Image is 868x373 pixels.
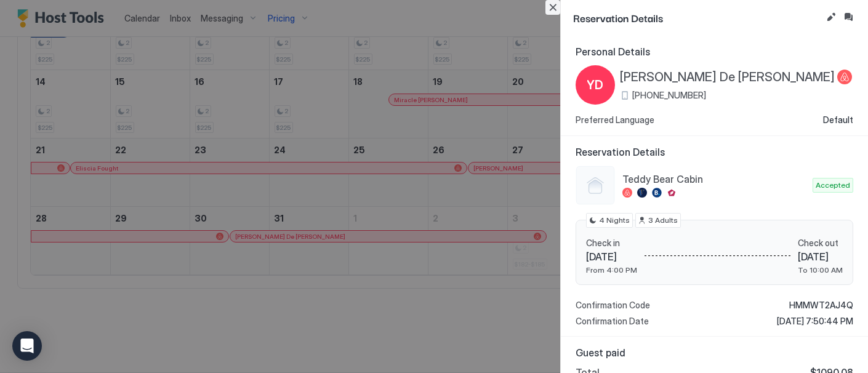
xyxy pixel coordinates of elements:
[599,215,630,226] span: 4 Nights
[648,215,678,226] span: 3 Adults
[576,46,853,58] span: Personal Details
[777,316,853,327] span: [DATE] 7:50:44 PM
[12,331,42,361] div: Open Intercom Messenger
[587,76,604,94] span: YD
[576,316,649,327] span: Confirmation Date
[573,10,821,25] span: Reservation Details
[576,146,853,158] span: Reservation Details
[576,114,654,126] span: Preferred Language
[576,300,650,311] span: Confirmation Code
[798,238,843,249] span: Check out
[586,251,637,263] span: [DATE]
[824,10,838,25] button: Edit reservation
[576,347,853,359] span: Guest paid
[586,265,637,275] span: From 4:00 PM
[798,265,843,275] span: To 10:00 AM
[632,90,706,101] span: [PHONE_NUMBER]
[586,238,637,249] span: Check in
[798,251,843,263] span: [DATE]
[816,180,850,191] span: Accepted
[620,70,835,85] span: [PERSON_NAME] De [PERSON_NAME]
[622,173,808,185] span: Teddy Bear Cabin
[823,114,853,126] span: Default
[789,300,853,311] span: HMMWT2AJ4Q
[841,10,856,25] button: Inbox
